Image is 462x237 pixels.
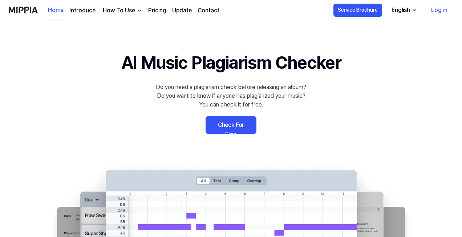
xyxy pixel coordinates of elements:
[137,8,142,13] img: down
[148,6,166,15] a: Pricing
[172,6,192,15] a: Update
[206,116,256,134] a: Check For Free
[101,6,137,15] div: How To Use
[69,6,96,15] a: Introduce
[121,49,341,76] h1: AI Music Plagiarism Checker
[386,3,422,17] button: English
[48,0,64,20] a: Home
[333,4,382,17] button: Service Brochure
[156,83,306,109] div: Do you need a plagiarism check before releasing an album? Do you want to know if anyone has plagi...
[101,6,142,15] button: How To Use
[198,6,219,15] a: Contact
[390,6,412,15] div: English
